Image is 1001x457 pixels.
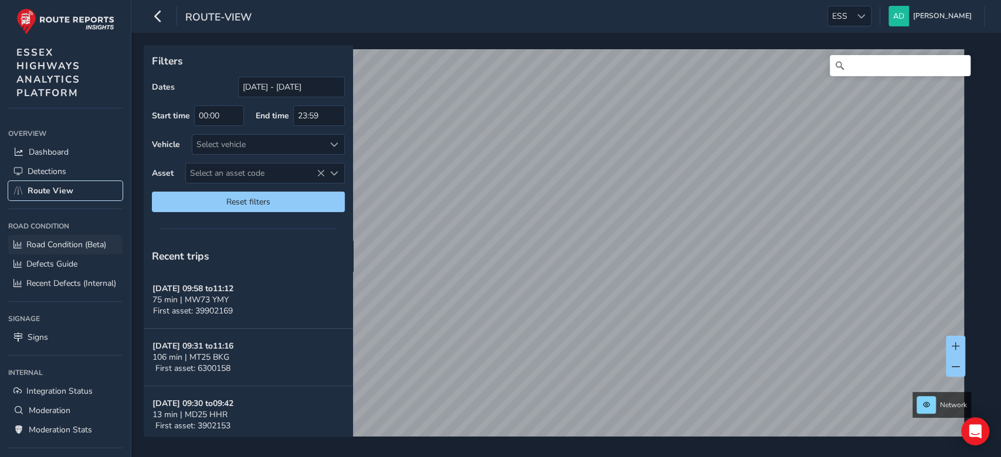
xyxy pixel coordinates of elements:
[29,146,69,158] span: Dashboard
[8,254,123,274] a: Defects Guide
[325,163,344,183] div: Select an asset code
[8,274,123,293] a: Recent Defects (Internal)
[155,363,230,374] span: First asset: 6300158
[144,386,353,444] button: [DATE] 09:30 to09:4213 min | MD25 HHRFirst asset: 3902153
[28,166,66,177] span: Detections
[28,185,73,196] span: Route View
[8,125,123,142] div: Overview
[152,398,233,409] strong: [DATE] 09:30 to 09:42
[8,142,123,162] a: Dashboard
[144,271,353,329] button: [DATE] 09:58 to11:1275 min | MW73 YMYFirst asset: 39902169
[152,294,229,305] span: 75 min | MW73 YMY
[16,8,114,35] img: rr logo
[16,46,80,100] span: ESSEX HIGHWAYS ANALYTICS PLATFORM
[152,409,228,420] span: 13 min | MD25 HHR
[8,162,123,181] a: Detections
[8,420,123,439] a: Moderation Stats
[144,329,353,386] button: [DATE] 09:31 to11:16106 min | MT25 BKGFirst asset: 6300158
[26,386,93,397] span: Integration Status
[888,6,976,26] button: [PERSON_NAME]
[8,364,123,381] div: Internal
[940,400,967,410] span: Network
[8,217,123,235] div: Road Condition
[8,235,123,254] a: Road Condition (Beta)
[29,424,92,435] span: Moderation Stats
[161,196,336,207] span: Reset filters
[192,135,325,154] div: Select vehicle
[28,332,48,343] span: Signs
[888,6,909,26] img: diamond-layout
[8,181,123,200] a: Route View
[153,305,233,316] span: First asset: 39902169
[148,49,964,450] canvas: Map
[186,163,325,183] span: Select an asset code
[152,283,233,294] strong: [DATE] 09:58 to 11:12
[152,139,180,150] label: Vehicle
[828,6,851,26] span: ESS
[26,239,106,250] span: Road Condition (Beta)
[913,6,972,26] span: [PERSON_NAME]
[8,401,123,420] a: Moderation
[185,10,252,26] span: route-view
[961,417,989,445] div: Open Intercom Messenger
[830,55,971,76] input: Search
[152,81,175,93] label: Dates
[152,340,233,352] strong: [DATE] 09:31 to 11:16
[8,381,123,401] a: Integration Status
[8,328,123,347] a: Signs
[256,110,289,121] label: End time
[26,278,116,289] span: Recent Defects (Internal)
[152,249,209,263] span: Recent trips
[152,168,174,179] label: Asset
[152,110,190,121] label: Start time
[8,310,123,328] div: Signage
[26,258,77,270] span: Defects Guide
[152,192,345,212] button: Reset filters
[155,420,230,431] span: First asset: 3902153
[29,405,70,416] span: Moderation
[152,352,229,363] span: 106 min | MT25 BKG
[152,53,345,69] p: Filters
